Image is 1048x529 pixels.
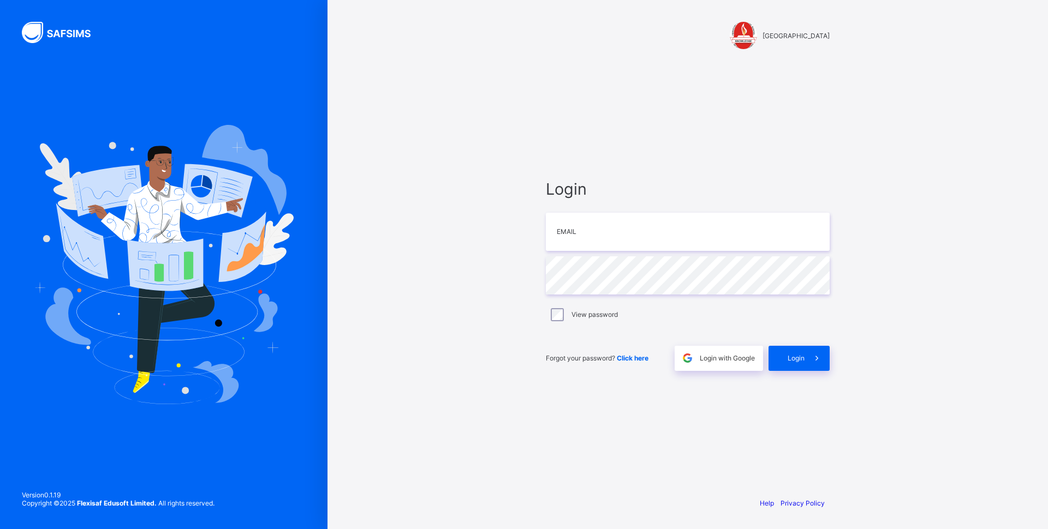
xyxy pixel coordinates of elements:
span: Version 0.1.19 [22,491,215,499]
a: Help [760,499,774,507]
img: SAFSIMS Logo [22,22,104,43]
a: Click here [617,354,648,362]
img: google.396cfc9801f0270233282035f929180a.svg [681,352,694,364]
span: [GEOGRAPHIC_DATA] [763,32,830,40]
a: Privacy Policy [781,499,825,507]
span: Forgot your password? [546,354,648,362]
strong: Flexisaf Edusoft Limited. [77,499,157,507]
span: Login [788,354,805,362]
span: Copyright © 2025 All rights reserved. [22,499,215,507]
img: Hero Image [34,125,294,404]
span: Login with Google [700,354,755,362]
label: View password [571,310,618,318]
span: Login [546,179,830,199]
